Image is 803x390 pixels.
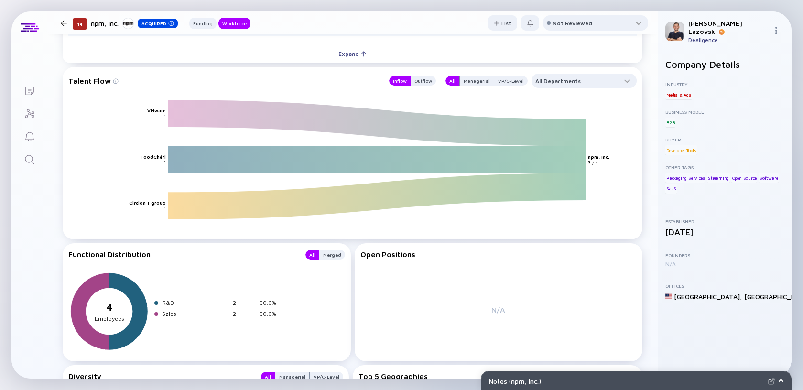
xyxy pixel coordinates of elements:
[688,19,769,35] div: [PERSON_NAME] Lazovski
[389,76,411,86] button: Inflow
[11,78,47,101] a: Lists
[731,173,758,183] div: Open Source
[665,227,784,237] div: [DATE]
[768,378,775,385] img: Expand Notes
[665,22,684,41] img: Adam Profile Picture
[688,36,769,43] div: Dealigence
[759,173,779,183] div: Software
[588,160,598,165] text: 3 / 4
[665,90,692,99] div: Media & Ads
[260,310,282,317] div: 50.0%
[411,76,436,86] button: Outflow
[162,310,229,317] div: Sales
[358,372,545,381] div: Top 5 Geographies
[138,19,178,28] div: Acquired
[73,18,87,30] div: 14
[674,292,742,301] div: [GEOGRAPHIC_DATA] ,
[106,302,112,314] tspan: 4
[63,44,642,63] button: Expand
[665,260,784,268] div: N/A
[319,250,345,260] button: Merged
[665,283,784,289] div: Offices
[305,250,319,260] button: All
[11,147,47,170] a: Search
[588,154,609,160] text: npm, Inc.
[665,118,675,127] div: B2B
[333,46,372,61] div: Expand
[665,59,784,70] h2: Company Details
[11,101,47,124] a: Investor Map
[164,206,166,212] text: 1
[68,74,380,88] div: Talent Flow
[233,310,256,317] div: 2
[261,372,275,381] button: All
[218,19,250,28] div: Workforce
[665,109,784,115] div: Business Model
[95,315,124,322] tspan: Employees
[141,154,166,160] text: FoodChéri
[553,20,592,27] div: Not Reviewed
[162,299,229,306] div: R&D
[68,372,251,381] div: Diversity
[164,160,166,165] text: 1
[275,372,310,381] button: Managerial
[218,18,250,29] button: Workforce
[665,137,784,142] div: Buyer
[459,76,494,86] button: Managerial
[275,372,309,381] div: Managerial
[164,113,166,119] text: 1
[445,76,459,86] button: All
[189,19,217,28] div: Funding
[360,266,637,353] div: N/A
[665,252,784,258] div: Founders
[489,377,764,385] div: Notes ( npm, Inc. )
[260,299,282,306] div: 50.0%
[494,76,528,86] button: VP/C-Level
[310,372,343,381] button: VP/C-Level
[91,17,178,29] div: npm, Inc.
[772,27,780,34] img: Menu
[779,379,783,384] img: Open Notes
[488,16,517,31] div: List
[665,164,784,170] div: Other Tags
[665,218,784,224] div: Established
[488,15,517,31] button: List
[68,250,296,260] div: Functional Distribution
[11,124,47,147] a: Reminders
[147,108,166,113] text: VMware
[665,81,784,87] div: Industry
[665,145,697,155] div: Developer Tools
[665,173,705,183] div: Packaging Services
[360,250,637,259] div: Open Positions
[233,299,256,306] div: 2
[665,293,672,300] img: United States Flag
[707,173,730,183] div: Streaming
[129,200,166,206] text: Circlon | group
[665,184,677,194] div: SaaS
[189,18,217,29] button: Funding
[460,76,494,86] div: Managerial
